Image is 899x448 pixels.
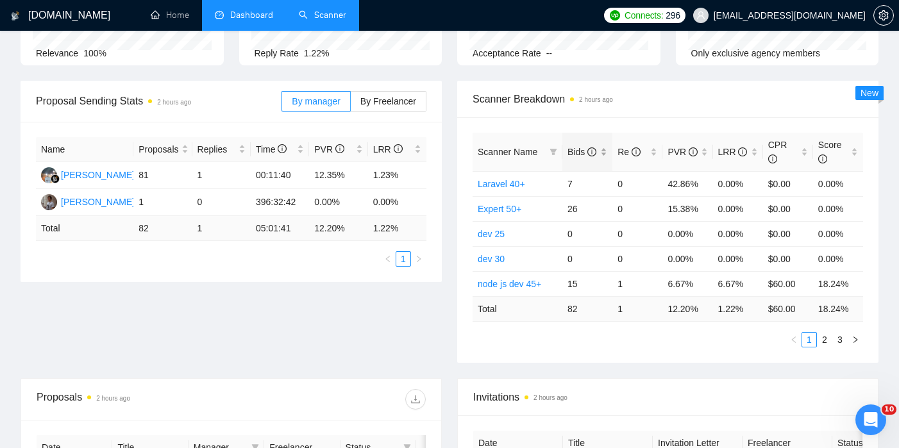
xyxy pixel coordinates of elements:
button: left [786,332,802,347]
td: 0.00% [813,196,863,221]
button: right [411,251,426,267]
span: Dashboard [230,10,273,21]
li: 1 [396,251,411,267]
span: info-circle [768,154,777,163]
span: right [852,336,859,344]
span: Bids [567,147,596,157]
span: Replies [197,142,236,156]
span: info-circle [394,144,403,153]
li: Previous Page [380,251,396,267]
span: Scanner Name [478,147,537,157]
td: $0.00 [763,221,813,246]
a: Laravel 40+ [478,179,525,189]
a: homeHome [151,10,189,21]
a: 1 [802,333,816,347]
td: 18.24 % [813,296,863,321]
td: 0.00% [713,221,763,246]
td: 82 [562,296,612,321]
td: 0.00% [309,189,367,216]
td: 1 [133,189,192,216]
td: 6.67% [713,271,763,296]
span: left [790,336,798,344]
td: 0.00% [713,171,763,196]
td: 18.24% [813,271,863,296]
td: $0.00 [763,196,813,221]
span: CPR [768,140,787,164]
span: Invitations [473,389,862,405]
span: Scanner Breakdown [473,91,863,107]
li: Next Page [848,332,863,347]
span: Relevance [36,48,78,58]
span: filter [547,142,560,162]
td: 0.00% [813,171,863,196]
td: 1 [192,162,251,189]
span: user [696,11,705,20]
time: 2 hours ago [157,99,191,106]
li: 1 [802,332,817,347]
span: Proposal Sending Stats [36,93,281,109]
a: 2 [818,333,832,347]
span: Only exclusive agency members [691,48,821,58]
td: $0.00 [763,171,813,196]
td: 0.00% [662,246,712,271]
td: 15 [562,271,612,296]
a: Expert 50+ [478,204,521,214]
span: Re [618,147,641,157]
a: setting [873,10,894,21]
div: [PERSON_NAME] [61,195,135,209]
td: 0 [192,189,251,216]
span: Score [818,140,842,164]
td: 42.86% [662,171,712,196]
a: node js dev 45+ [478,279,541,289]
span: Time [256,144,287,154]
th: Proposals [133,137,192,162]
td: 12.20 % [309,216,367,241]
a: searchScanner [299,10,346,21]
button: left [380,251,396,267]
span: 10 [882,404,896,415]
img: upwork-logo.png [610,10,620,21]
td: 1.23% [368,162,426,189]
span: info-circle [818,154,827,163]
span: PVR [668,147,698,157]
span: info-circle [632,147,641,156]
span: right [415,255,423,263]
span: LRR [718,147,748,157]
span: Reply Rate [255,48,299,58]
td: 0.00% [713,246,763,271]
td: 00:11:40 [251,162,309,189]
a: 1 [396,252,410,266]
td: 05:01:41 [251,216,309,241]
button: right [848,332,863,347]
td: $60.00 [763,271,813,296]
td: Total [36,216,133,241]
iframe: Intercom live chat [855,404,886,435]
button: download [405,389,426,410]
td: 1 [192,216,251,241]
td: 1.22 % [368,216,426,241]
span: By manager [292,96,340,106]
td: $0.00 [763,246,813,271]
a: PN[PERSON_NAME] [41,196,135,206]
td: 0.00% [662,221,712,246]
span: 1.22% [304,48,330,58]
span: info-circle [587,147,596,156]
span: By Freelancer [360,96,416,106]
div: [PERSON_NAME] Rihi [61,168,153,182]
td: 0 [612,221,662,246]
a: AD[PERSON_NAME] Rihi [41,169,153,179]
span: left [384,255,392,263]
span: Proposals [139,142,178,156]
span: download [406,394,425,404]
li: 3 [832,332,848,347]
time: 2 hours ago [579,96,613,103]
th: Name [36,137,133,162]
td: 0 [612,196,662,221]
td: 15.38% [662,196,712,221]
td: 12.20 % [662,296,712,321]
a: dev 25 [478,229,505,239]
td: 0.00% [813,246,863,271]
span: filter [550,148,557,156]
td: 0.00% [713,196,763,221]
